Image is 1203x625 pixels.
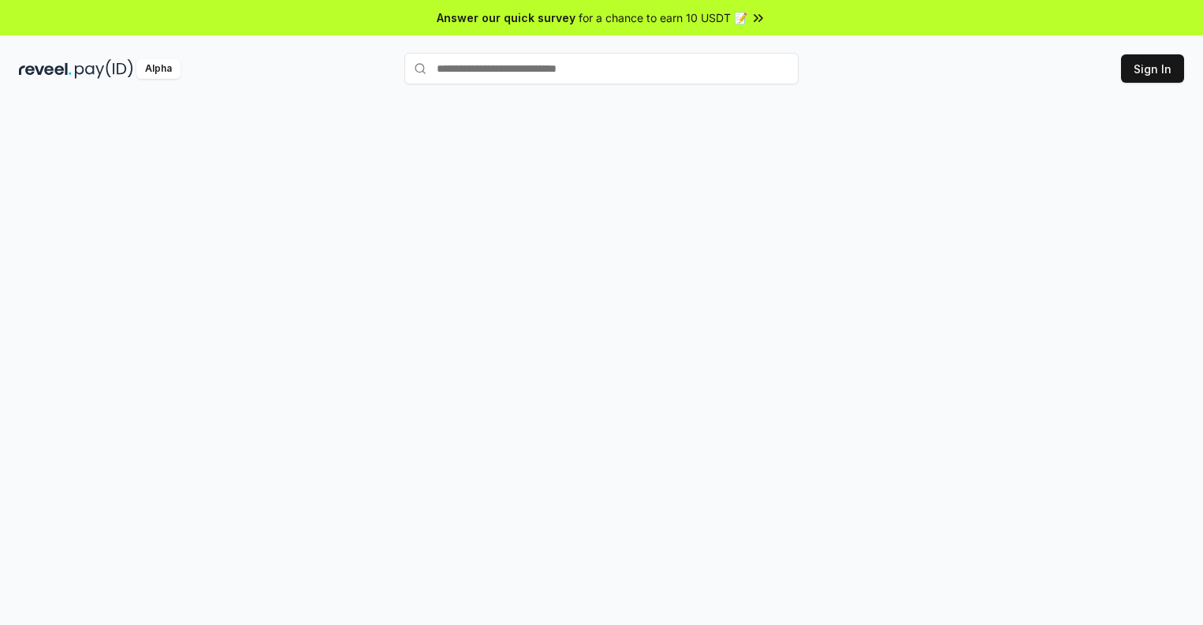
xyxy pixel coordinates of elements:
[75,59,133,79] img: pay_id
[579,9,747,26] span: for a chance to earn 10 USDT 📝
[1121,54,1184,83] button: Sign In
[437,9,575,26] span: Answer our quick survey
[136,59,181,79] div: Alpha
[19,59,72,79] img: reveel_dark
